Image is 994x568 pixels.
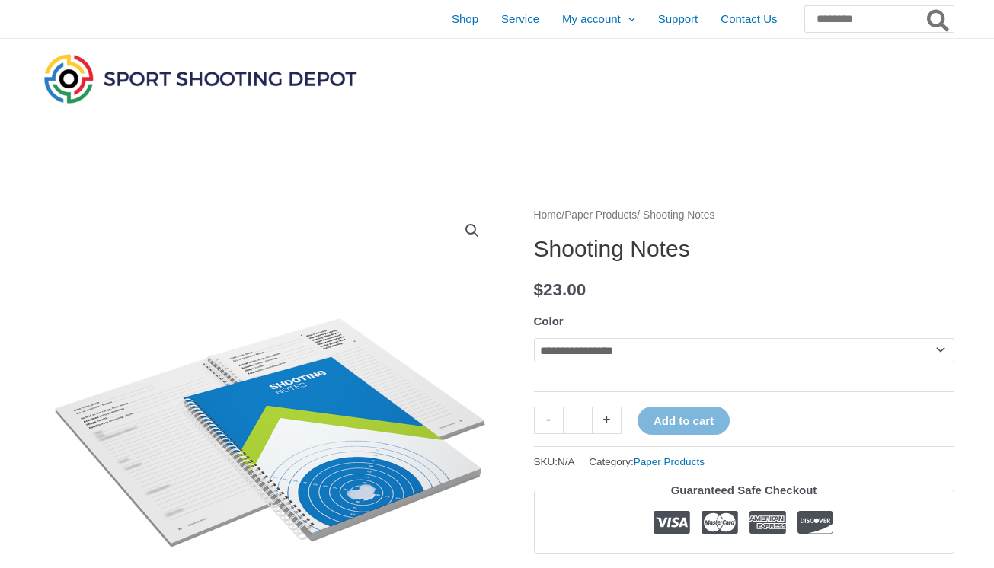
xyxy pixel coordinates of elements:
a: Paper Products [564,209,637,221]
h1: Shooting Notes [534,235,954,263]
a: Paper Products [634,456,705,467]
img: Sport Shooting Depot [40,50,360,107]
a: + [593,407,622,433]
input: Product quantity [563,407,593,433]
label: Color [534,314,564,327]
nav: Breadcrumb [534,206,954,225]
button: Search [924,6,954,32]
span: N/A [558,456,575,467]
a: - [534,407,563,433]
span: Category: [589,452,705,471]
button: Add to cart [638,407,730,435]
bdi: 23.00 [534,280,586,299]
a: View full-screen image gallery [459,217,486,244]
span: $ [534,280,544,299]
span: SKU: [534,452,575,471]
legend: Guaranteed Safe Checkout [665,480,823,501]
a: Home [534,209,562,221]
